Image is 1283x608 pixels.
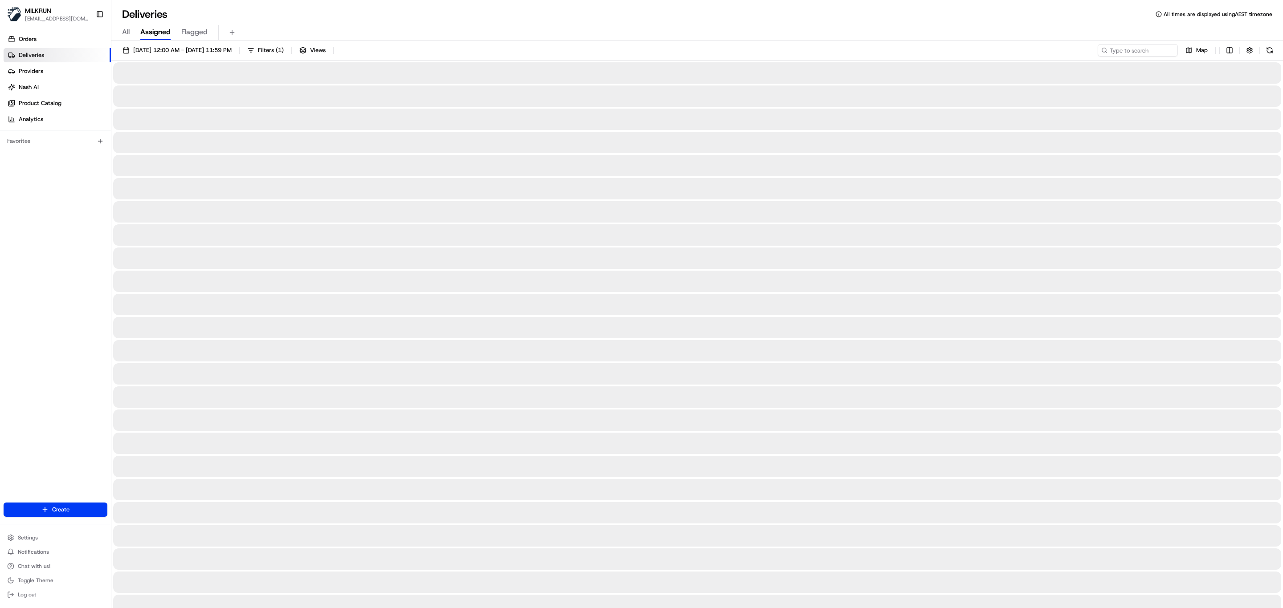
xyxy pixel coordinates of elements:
button: Create [4,503,107,517]
div: Favorites [4,134,107,148]
span: Analytics [19,115,43,123]
button: Filters(1) [243,44,288,57]
span: Orders [19,35,37,43]
span: Assigned [140,27,171,37]
span: Notifications [18,548,49,555]
span: ( 1 ) [276,46,284,54]
button: Chat with us! [4,560,107,572]
button: Refresh [1263,44,1276,57]
span: Flagged [181,27,208,37]
span: Map [1196,46,1208,54]
h1: Deliveries [122,7,168,21]
span: [DATE] 12:00 AM - [DATE] 11:59 PM [133,46,232,54]
a: Nash AI [4,80,111,94]
a: Analytics [4,112,111,126]
a: Product Catalog [4,96,111,110]
a: Deliveries [4,48,111,62]
button: MILKRUNMILKRUN[EMAIL_ADDRESS][DOMAIN_NAME] [4,4,92,25]
span: Toggle Theme [18,577,53,584]
button: Views [295,44,330,57]
button: MILKRUN [25,6,51,15]
span: Settings [18,534,38,541]
button: Toggle Theme [4,574,107,587]
span: Create [52,506,69,514]
span: Filters [258,46,284,54]
span: Providers [19,67,43,75]
input: Type to search [1098,44,1178,57]
span: Views [310,46,326,54]
span: Chat with us! [18,563,50,570]
span: Product Catalog [19,99,61,107]
button: Settings [4,531,107,544]
button: Log out [4,588,107,601]
img: MILKRUN [7,7,21,21]
span: Nash AI [19,83,39,91]
span: Deliveries [19,51,44,59]
span: All times are displayed using AEST timezone [1164,11,1272,18]
button: [EMAIL_ADDRESS][DOMAIN_NAME] [25,15,89,22]
a: Orders [4,32,111,46]
button: [DATE] 12:00 AM - [DATE] 11:59 PM [118,44,236,57]
span: Log out [18,591,36,598]
span: All [122,27,130,37]
button: Map [1181,44,1212,57]
a: Providers [4,64,111,78]
button: Notifications [4,546,107,558]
